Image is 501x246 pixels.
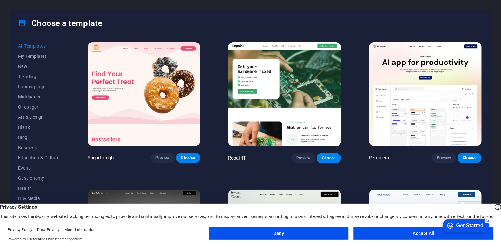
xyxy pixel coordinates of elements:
span: Business [18,145,60,150]
span: Trending [18,74,60,79]
span: My Templates [18,54,60,59]
button: Landingpage [18,82,60,92]
p: SugarDough [88,155,114,161]
span: Preview [296,156,310,161]
span: Gastronomy [18,176,60,181]
span: Art & Design [18,115,60,120]
span: New [18,64,60,69]
div: Get Started 5 items remaining, 0% complete [5,3,51,17]
div: Get Started [19,7,46,13]
div: 5 [47,1,53,8]
img: RepairIT [228,42,341,146]
span: Choose [463,155,477,160]
button: Gastronomy [18,173,60,183]
button: Preview [150,153,175,163]
p: RepairIT [228,155,246,161]
button: Blog [18,132,60,143]
span: Choose [322,156,336,161]
h4: Choose a template [18,18,102,28]
button: Choose [176,153,200,163]
span: Education & Culture [18,155,60,160]
button: Event [18,163,60,173]
span: Preview [155,155,169,160]
button: Blank [18,122,60,132]
button: Choose [458,153,482,163]
span: Preview [437,155,451,160]
button: Business [18,143,60,153]
span: Event [18,165,60,170]
button: IT & Media [18,193,60,203]
span: Blog [18,135,60,140]
button: Preview [291,153,315,163]
span: Landingpage [18,84,60,89]
span: IT & Media [18,196,60,201]
button: Art & Design [18,112,60,122]
button: Health [18,183,60,193]
button: Multipager [18,92,60,102]
button: My Templates [18,51,60,61]
button: Education & Culture [18,153,60,163]
img: SugarDough [88,42,200,146]
span: All Templates [18,43,60,49]
button: New [18,61,60,71]
button: All Templates [18,41,60,51]
button: Trending [18,71,60,82]
button: Choose [317,153,341,163]
button: Onepager [18,102,60,112]
span: Blank [18,125,60,130]
button: Preview [432,153,456,163]
span: Onepager [18,104,60,110]
span: Multipager [18,94,60,99]
img: Peoneera [369,42,482,146]
span: Choose [181,155,195,160]
span: Health [18,186,60,191]
p: Peoneera [369,155,389,161]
